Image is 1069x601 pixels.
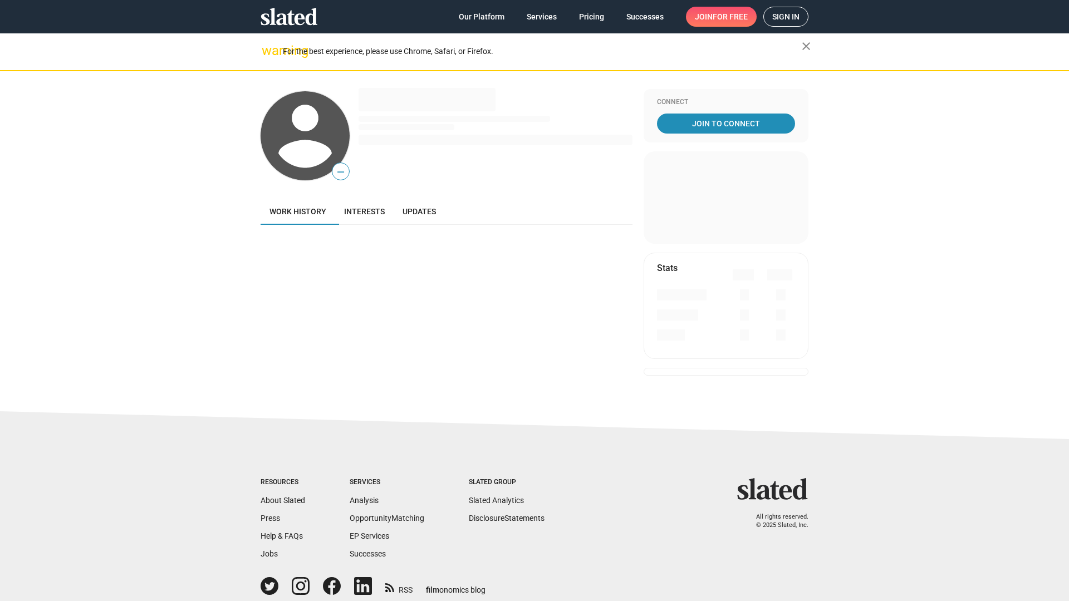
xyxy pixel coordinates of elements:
div: For the best experience, please use Chrome, Safari, or Firefox. [283,44,802,59]
div: Slated Group [469,478,545,487]
a: Interests [335,198,394,225]
div: Services [350,478,424,487]
div: Connect [657,98,795,107]
span: for free [713,7,748,27]
a: Pricing [570,7,613,27]
mat-icon: close [800,40,813,53]
span: Updates [403,207,436,216]
a: Analysis [350,496,379,505]
span: — [332,165,349,179]
a: Services [518,7,566,27]
a: OpportunityMatching [350,514,424,523]
a: Jobs [261,549,278,558]
mat-card-title: Stats [657,262,678,274]
a: Sign in [763,7,808,27]
a: About Slated [261,496,305,505]
a: Slated Analytics [469,496,524,505]
span: Join [695,7,748,27]
span: Services [527,7,557,27]
a: Join To Connect [657,114,795,134]
a: DisclosureStatements [469,514,545,523]
span: Our Platform [459,7,504,27]
span: Sign in [772,7,800,26]
a: Help & FAQs [261,531,303,540]
span: film [426,585,439,594]
a: Joinfor free [686,7,757,27]
a: Updates [394,198,445,225]
span: Work history [269,207,326,216]
a: Work history [261,198,335,225]
a: RSS [385,578,413,595]
span: Successes [626,7,664,27]
span: Pricing [579,7,604,27]
a: Our Platform [450,7,513,27]
a: Press [261,514,280,523]
a: Successes [617,7,673,27]
span: Join To Connect [659,114,793,134]
a: EP Services [350,531,389,540]
div: Resources [261,478,305,487]
a: filmonomics blog [426,576,486,595]
p: All rights reserved. © 2025 Slated, Inc. [744,513,808,529]
a: Successes [350,549,386,558]
span: Interests [344,207,385,216]
mat-icon: warning [262,44,275,57]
